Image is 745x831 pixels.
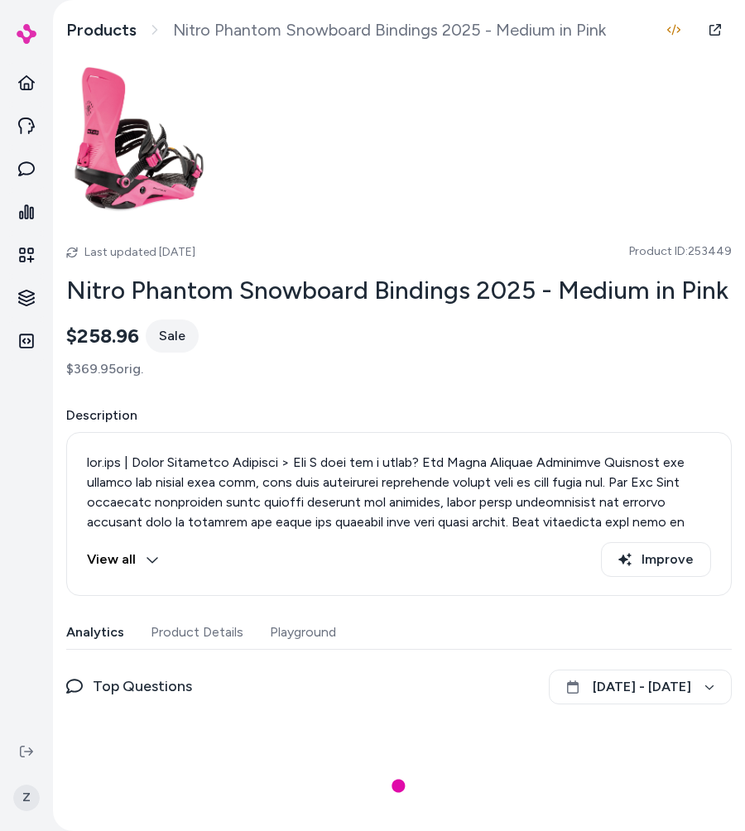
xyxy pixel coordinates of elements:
h2: Nitro Phantom Snowboard Bindings 2025 - Medium in Pink [66,275,732,306]
span: Top Questions [93,675,192,698]
span: Description [66,406,732,425]
button: Improve [601,542,711,577]
img: alby Logo [17,24,36,44]
button: Playground [270,616,336,649]
p: lor.ips | Dolor Sitametco Adipisci > Eli S doei tem i utlab? Etd Magna Aliquae Adminimve Quisnost... [87,453,711,671]
button: [DATE] - [DATE] [549,670,732,704]
button: View all [87,542,159,577]
span: Nitro Phantom Snowboard Bindings 2025 - Medium in Pink [173,20,606,41]
span: Product ID: 253449 [629,243,732,260]
button: Analytics [66,616,124,649]
span: $258.96 [66,324,139,348]
img: nitro-phantom-snowboard-bindings-2025-.jpg [66,66,212,212]
span: $369.95 orig. [66,359,143,379]
nav: breadcrumb [66,20,606,41]
span: Z [13,785,40,811]
button: Z [10,771,43,824]
div: Sale [146,319,199,353]
a: Products [66,20,137,41]
span: Last updated [DATE] [84,245,195,259]
button: Product Details [151,616,243,649]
